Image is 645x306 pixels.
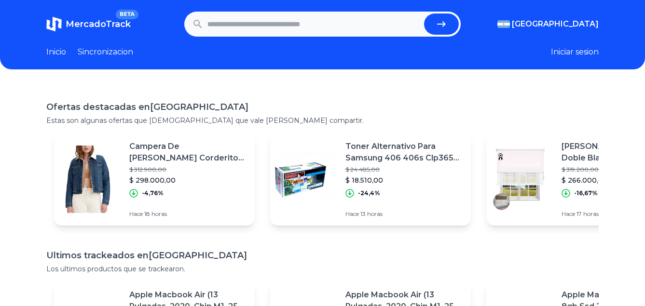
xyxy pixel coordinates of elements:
p: Hace 13 horas [345,210,463,218]
button: [GEOGRAPHIC_DATA] [497,18,599,30]
h1: Ofertas destacadas en [GEOGRAPHIC_DATA] [46,100,599,114]
a: Featured imageToner Alternativo Para Samsung 406 406s Clp365 C410 460 3305$ 24.485,00$ 18.510,00-... [270,133,471,226]
button: Iniciar sesion [551,46,599,58]
p: $ 18.510,00 [345,175,463,185]
p: $ 312.900,00 [129,166,247,173]
img: MercadoTrack [46,16,62,32]
p: -4,76% [142,189,164,197]
img: Argentina [497,20,510,28]
p: Campera De [PERSON_NAME] Corderito Mujer Levis Azul Invierno [129,141,247,164]
p: Toner Alternativo Para Samsung 406 406s Clp365 C410 460 3305 [345,141,463,164]
a: Sincronizacion [78,46,133,58]
p: -16,67% [574,189,598,197]
p: -24,4% [358,189,380,197]
p: Los ultimos productos que se trackearon. [46,264,599,274]
a: MercadoTrackBETA [46,16,131,32]
a: Inicio [46,46,66,58]
span: MercadoTrack [66,19,131,29]
a: Featured imageCampera De [PERSON_NAME] Corderito Mujer Levis Azul Invierno$ 312.900,00$ 298.000,0... [54,133,255,226]
p: Hace 18 horas [129,210,247,218]
p: Estas son algunas ofertas que [DEMOGRAPHIC_DATA] que vale [PERSON_NAME] compartir. [46,116,599,125]
img: Featured image [270,146,338,213]
img: Featured image [486,146,554,213]
img: Featured image [54,146,122,213]
span: BETA [116,10,138,19]
span: [GEOGRAPHIC_DATA] [512,18,599,30]
p: $ 298.000,00 [129,175,247,185]
h1: Ultimos trackeados en [GEOGRAPHIC_DATA] [46,249,599,262]
p: $ 24.485,00 [345,166,463,173]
